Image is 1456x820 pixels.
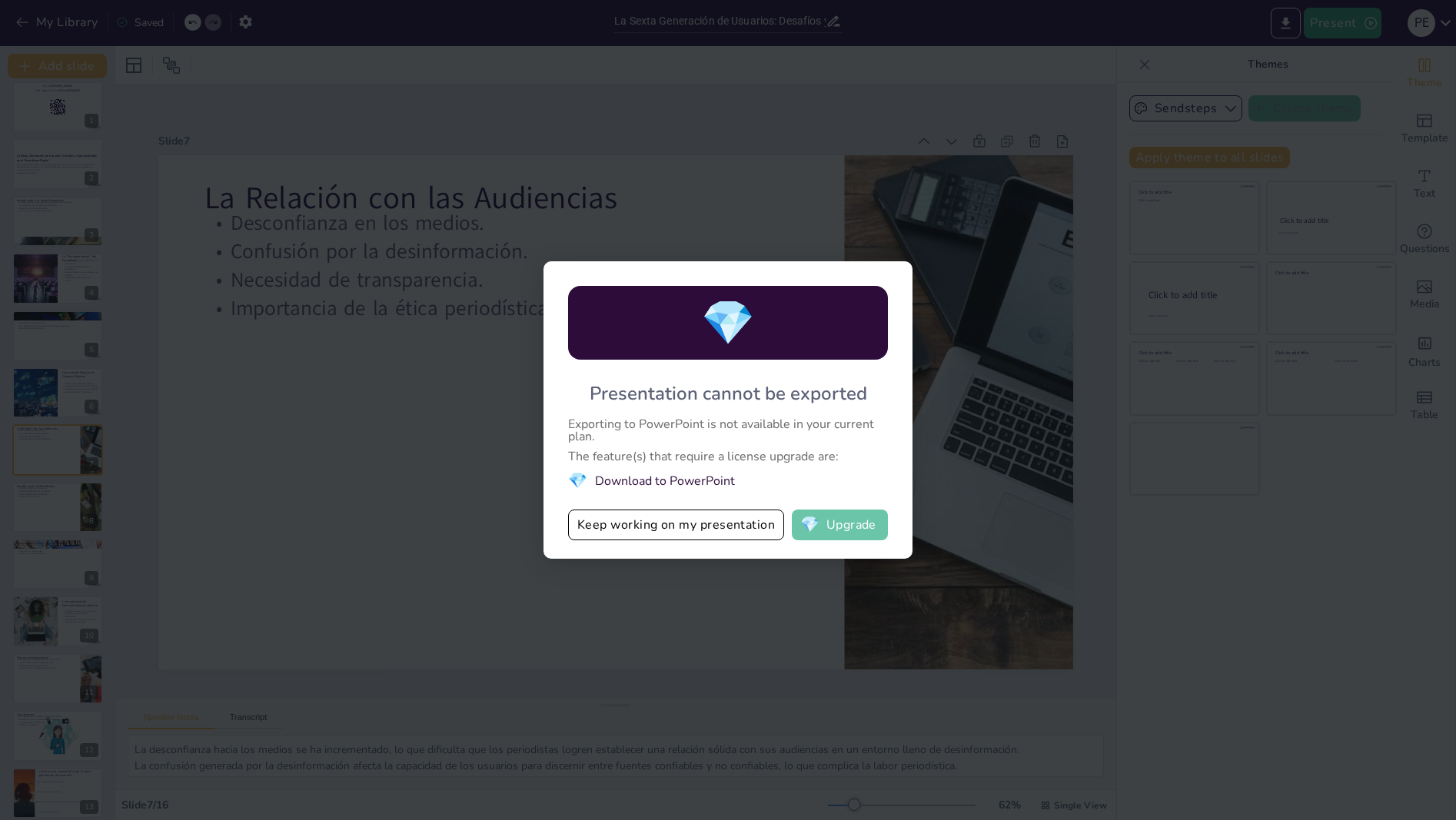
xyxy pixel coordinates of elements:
button: Keep working on my presentation [568,510,784,540]
button: diamondUpgrade [792,510,888,540]
div: The feature(s) that require a license upgrade are: [568,450,888,463]
div: Exporting to PowerPoint is not available in your current plan. [568,418,888,443]
span: diamond [800,517,819,533]
li: Download to PowerPoint [568,470,888,491]
div: Presentation cannot be exported [590,381,867,406]
span: diamond [568,470,587,491]
span: diamond [701,294,755,353]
